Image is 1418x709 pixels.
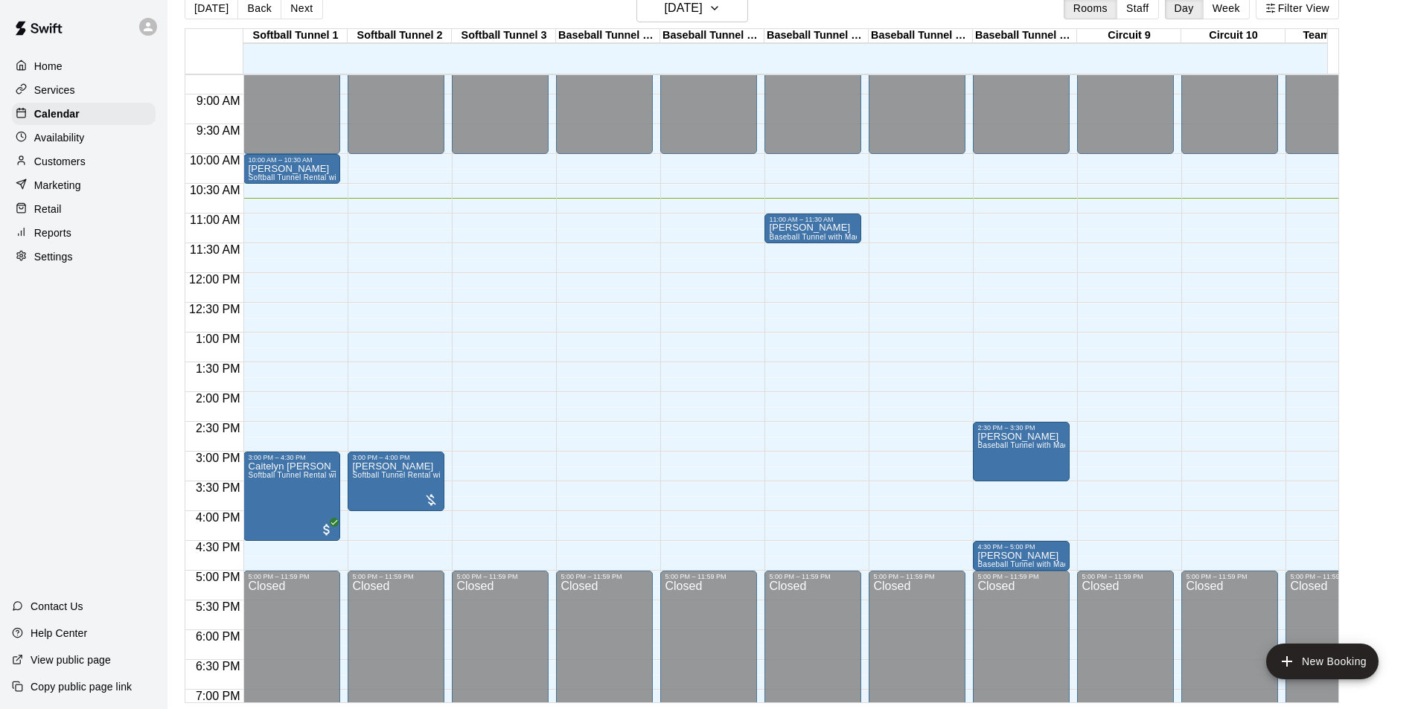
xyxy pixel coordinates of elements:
a: Calendar [12,103,156,125]
div: Baseball Tunnel 8 (Mound) [973,29,1077,43]
span: 3:30 PM [192,481,244,494]
div: Softball Tunnel 1 [243,29,348,43]
span: 11:30 AM [186,243,244,256]
span: 12:00 PM [185,273,243,286]
span: 4:30 PM [192,541,244,554]
div: 11:00 AM – 11:30 AM: Rivera [764,214,861,243]
p: Reports [34,225,71,240]
div: 5:00 PM – 11:59 PM [456,573,544,580]
span: 9:00 AM [193,94,244,107]
div: 5:00 PM – 11:59 PM [1186,573,1274,580]
div: Softball Tunnel 3 [452,29,556,43]
span: All customers have paid [319,522,334,537]
div: 5:00 PM – 11:59 PM [561,573,648,580]
div: 3:00 PM – 4:30 PM [248,454,336,461]
div: 2:30 PM – 3:30 PM: DONNIE [973,422,1070,481]
p: Services [34,83,75,97]
a: Home [12,55,156,77]
a: Reports [12,222,156,244]
div: 3:00 PM – 4:30 PM: Caitelyn Quillen [243,452,340,541]
span: 10:00 AM [186,154,244,167]
span: 9:30 AM [193,124,244,137]
span: 12:30 PM [185,303,243,315]
div: 5:00 PM – 11:59 PM [665,573,753,580]
div: 5:00 PM – 11:59 PM [1082,573,1169,580]
a: Services [12,79,156,101]
p: Availability [34,130,85,145]
span: Softball Tunnel Rental with Machine [352,471,479,479]
p: Copy public page link [31,679,132,694]
a: Retail [12,198,156,220]
div: Circuit 10 [1181,29,1286,43]
p: Contact Us [31,599,83,614]
span: Softball Tunnel Rental with Machine [248,173,375,182]
a: Marketing [12,174,156,196]
a: Customers [12,150,156,173]
div: Softball Tunnel 2 [348,29,452,43]
div: Team Room 1 [1286,29,1390,43]
div: 5:00 PM – 11:59 PM [248,573,336,580]
span: 4:00 PM [192,511,244,524]
div: 5:00 PM – 11:59 PM [873,573,961,580]
p: Settings [34,249,73,264]
p: Help Center [31,626,87,641]
p: Retail [34,202,62,216]
div: Baseball Tunnel 5 (Machine) [660,29,764,43]
span: 11:00 AM [186,214,244,226]
div: Circuit 9 [1077,29,1181,43]
div: 10:00 AM – 10:30 AM: Rivera [243,154,340,184]
p: View public page [31,652,111,667]
div: 4:30 PM – 5:00 PM [977,543,1065,551]
span: 2:30 PM [192,422,244,434]
p: Home [34,59,63,74]
div: 2:30 PM – 3:30 PM [977,424,1065,432]
div: 4:30 PM – 5:00 PM: Donnie [973,541,1070,571]
div: 11:00 AM – 11:30 AM [769,216,857,223]
div: Baseball Tunnel 4 (Machine) [556,29,660,43]
span: 5:30 PM [192,600,244,613]
button: add [1266,644,1379,679]
span: 3:00 PM [192,452,244,464]
span: Baseball Tunnel with Machine [977,441,1083,449]
span: Baseball Tunnel with Machine [769,233,875,241]
span: Softball Tunnel Rental with Machine [248,471,375,479]
div: 3:00 PM – 4:00 PM [352,454,440,461]
span: 5:00 PM [192,571,244,583]
div: 5:00 PM – 11:59 PM [1290,573,1378,580]
p: Calendar [34,106,80,121]
span: 6:00 PM [192,630,244,643]
p: Customers [34,154,86,169]
a: Settings [12,246,156,268]
span: 2:00 PM [192,392,244,405]
span: Baseball Tunnel with Machine [977,560,1083,568]
span: 6:30 PM [192,660,244,673]
span: 7:00 PM [192,690,244,702]
div: 5:00 PM – 11:59 PM [769,573,857,580]
p: Marketing [34,178,81,193]
div: Baseball Tunnel 6 (Machine) [764,29,869,43]
a: Availability [12,126,156,149]
div: 10:00 AM – 10:30 AM [248,156,336,164]
div: Baseball Tunnel 7 (Mound/Machine) [869,29,973,43]
div: 5:00 PM – 11:59 PM [352,573,440,580]
div: 3:00 PM – 4:00 PM: Sean Reed [348,452,444,511]
span: 10:30 AM [186,184,244,196]
div: 5:00 PM – 11:59 PM [977,573,1065,580]
span: 1:00 PM [192,333,244,345]
span: 1:30 PM [192,362,244,375]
